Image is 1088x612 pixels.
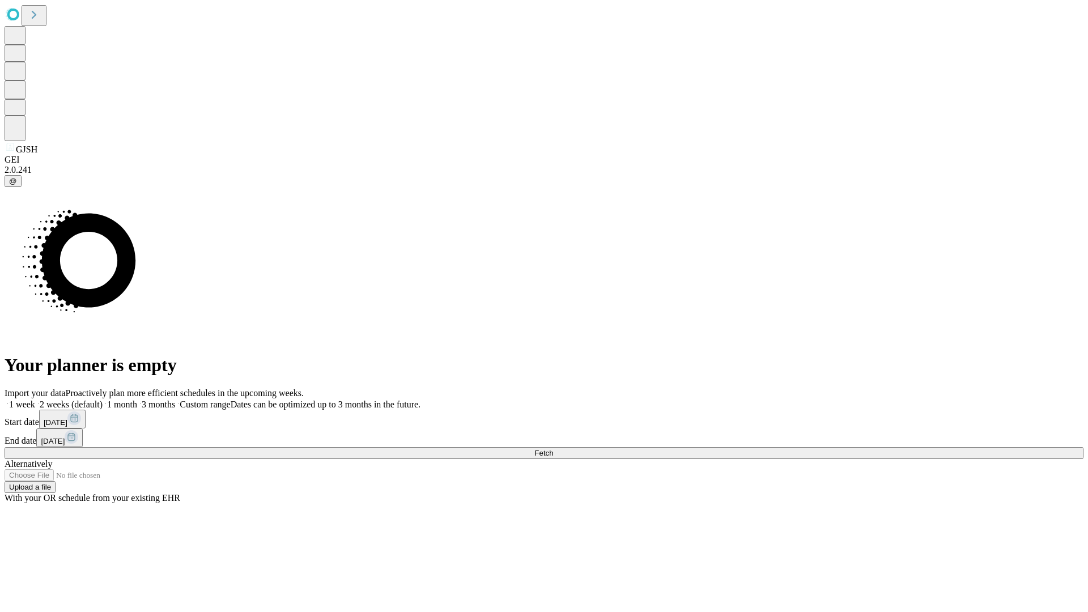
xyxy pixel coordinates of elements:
span: GJSH [16,144,37,154]
div: 2.0.241 [5,165,1083,175]
button: Fetch [5,447,1083,459]
span: Import your data [5,388,66,398]
button: [DATE] [39,410,86,428]
span: @ [9,177,17,185]
h1: Your planner is empty [5,355,1083,376]
span: Fetch [534,449,553,457]
span: Proactively plan more efficient schedules in the upcoming weeks. [66,388,304,398]
div: GEI [5,155,1083,165]
span: With your OR schedule from your existing EHR [5,493,180,503]
button: Upload a file [5,481,56,493]
span: Dates can be optimized up to 3 months in the future. [231,399,420,409]
span: [DATE] [41,437,65,445]
button: [DATE] [36,428,83,447]
span: 1 week [9,399,35,409]
div: Start date [5,410,1083,428]
button: @ [5,175,22,187]
span: 2 weeks (default) [40,399,103,409]
div: End date [5,428,1083,447]
span: [DATE] [44,418,67,427]
span: Custom range [180,399,230,409]
span: 3 months [142,399,175,409]
span: 1 month [107,399,137,409]
span: Alternatively [5,459,52,469]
